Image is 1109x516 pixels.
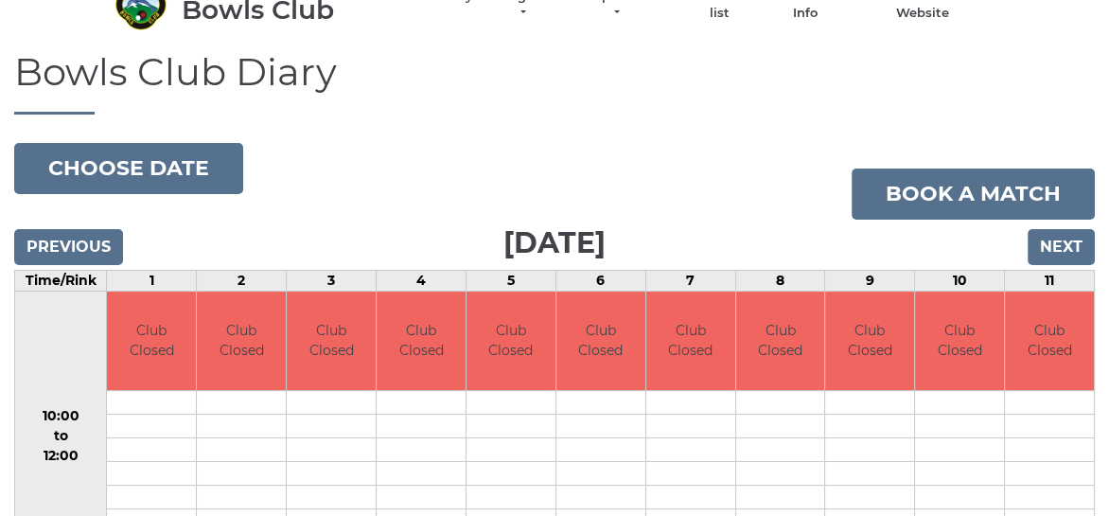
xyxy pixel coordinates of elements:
td: Club Closed [1005,292,1094,391]
td: Time/Rink [15,270,107,291]
td: 10 [915,270,1005,291]
td: Club Closed [556,292,645,391]
td: Club Closed [377,292,466,391]
h1: Bowls Club Diary [14,51,1095,115]
td: Club Closed [736,292,825,391]
td: 4 [377,270,466,291]
input: Previous [14,229,123,265]
td: Club Closed [197,292,286,391]
td: Club Closed [466,292,555,391]
td: 8 [735,270,825,291]
td: Club Closed [287,292,376,391]
td: 7 [645,270,735,291]
td: 2 [197,270,287,291]
td: 1 [107,270,197,291]
input: Next [1028,229,1095,265]
td: 3 [287,270,377,291]
button: Choose date [14,143,243,194]
td: Club Closed [825,292,914,391]
a: Book a match [852,169,1095,220]
td: 11 [1005,270,1095,291]
td: Club Closed [646,292,735,391]
td: Club Closed [915,292,1004,391]
td: 5 [466,270,555,291]
td: Club Closed [107,292,196,391]
td: 6 [555,270,645,291]
td: 9 [825,270,915,291]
